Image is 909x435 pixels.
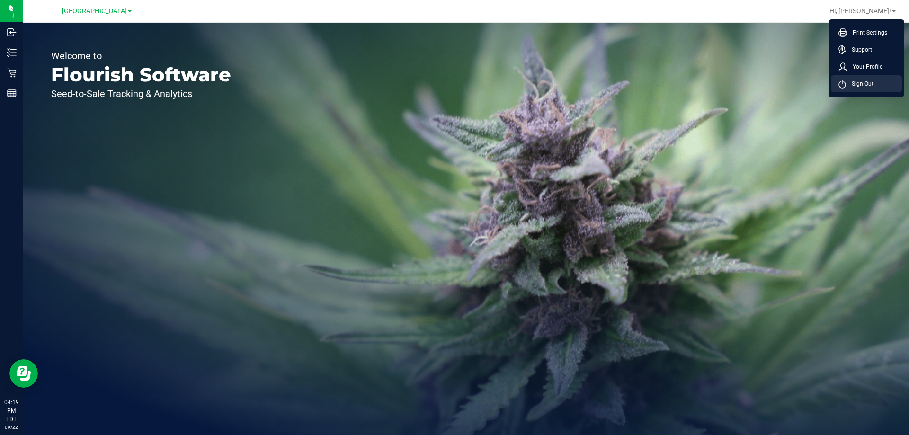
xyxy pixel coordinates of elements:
[831,75,902,92] li: Sign Out
[846,45,872,54] span: Support
[51,51,231,61] p: Welcome to
[7,48,17,57] inline-svg: Inventory
[838,45,898,54] a: Support
[4,398,18,424] p: 04:19 PM EDT
[7,27,17,37] inline-svg: Inbound
[7,89,17,98] inline-svg: Reports
[4,424,18,431] p: 09/22
[51,65,231,84] p: Flourish Software
[846,79,873,89] span: Sign Out
[51,89,231,98] p: Seed-to-Sale Tracking & Analytics
[847,62,882,71] span: Your Profile
[847,28,887,37] span: Print Settings
[62,7,127,15] span: [GEOGRAPHIC_DATA]
[829,7,891,15] span: Hi, [PERSON_NAME]!
[7,68,17,78] inline-svg: Retail
[9,359,38,388] iframe: Resource center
